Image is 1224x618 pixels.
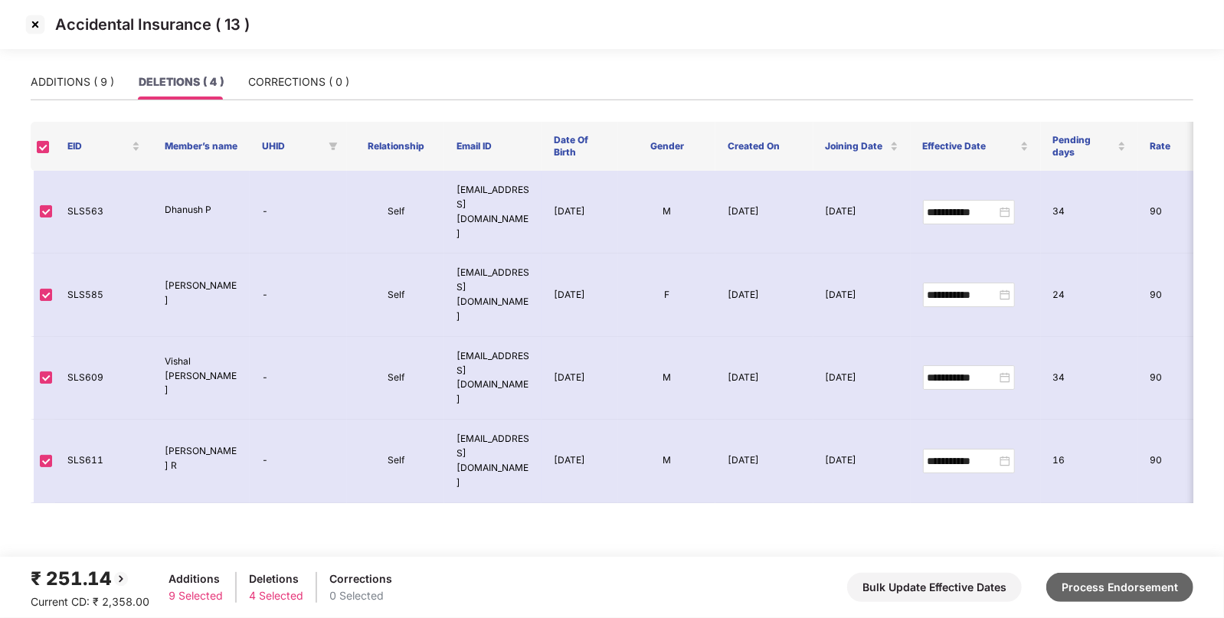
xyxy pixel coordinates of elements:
th: Relationship [347,122,444,171]
th: Email ID [444,122,542,171]
span: filter [329,142,338,151]
td: M [618,420,715,502]
button: Process Endorsement [1046,573,1193,602]
span: Current CD: ₹ 2,358.00 [31,595,149,608]
td: 24 [1041,253,1138,336]
td: [DATE] [715,253,813,336]
td: [DATE] [542,253,618,336]
div: DELETIONS ( 4 ) [139,74,224,90]
div: ₹ 251.14 [31,564,149,593]
td: [DATE] [813,337,911,420]
p: [PERSON_NAME] R [165,444,237,473]
div: 9 Selected [169,587,223,604]
td: F [618,253,715,336]
td: - [250,253,347,336]
div: 0 Selected [329,587,392,604]
span: EID [67,140,129,152]
th: EID [55,122,152,171]
img: svg+xml;base64,PHN2ZyBpZD0iQ3Jvc3MtMzJ4MzIiIHhtbG5zPSJodHRwOi8vd3d3LnczLm9yZy8yMDAwL3N2ZyIgd2lkdG... [23,12,47,37]
td: - [250,420,347,502]
img: svg+xml;base64,PHN2ZyBpZD0iQmFjay0yMHgyMCIgeG1sbnM9Imh0dHA6Ly93d3cudzMub3JnLzIwMDAvc3ZnIiB3aWR0aD... [112,570,130,588]
th: Member’s name [152,122,250,171]
div: 4 Selected [249,587,303,604]
p: Accidental Insurance ( 13 ) [55,15,250,34]
p: Vishal [PERSON_NAME] [165,355,237,398]
td: 16 [1041,420,1138,502]
span: Effective Date [923,140,1017,152]
th: Created On [715,122,813,171]
p: [PERSON_NAME] [165,279,237,308]
div: Additions [169,571,223,587]
div: Deletions [249,571,303,587]
td: [DATE] [715,420,813,502]
td: Self [347,253,444,336]
p: Dhanush P [165,203,237,217]
th: Gender [618,122,715,171]
td: [DATE] [813,420,911,502]
td: Self [347,420,444,502]
th: Date Of Birth [542,122,618,171]
td: 34 [1041,337,1138,420]
td: [EMAIL_ADDRESS][DOMAIN_NAME] [444,337,542,420]
th: Effective Date [911,122,1041,171]
td: - [250,171,347,253]
th: Pending days [1041,122,1138,171]
td: [EMAIL_ADDRESS][DOMAIN_NAME] [444,420,542,502]
td: SLS609 [55,337,152,420]
div: ADDITIONS ( 9 ) [31,74,114,90]
td: [DATE] [542,171,618,253]
td: Self [347,171,444,253]
div: CORRECTIONS ( 0 ) [248,74,349,90]
td: [DATE] [813,253,911,336]
th: Joining Date [813,122,911,171]
td: SLS611 [55,420,152,502]
td: [DATE] [542,337,618,420]
span: Pending days [1053,134,1114,159]
td: - [250,337,347,420]
td: SLS585 [55,253,152,336]
td: [DATE] [715,171,813,253]
td: [DATE] [813,171,911,253]
td: [EMAIL_ADDRESS][DOMAIN_NAME] [444,171,542,253]
div: Corrections [329,571,392,587]
span: UHID [262,140,322,152]
span: filter [326,137,341,155]
td: [EMAIL_ADDRESS][DOMAIN_NAME] [444,253,542,336]
span: Joining Date [826,140,887,152]
td: 34 [1041,171,1138,253]
td: M [618,337,715,420]
td: [DATE] [715,337,813,420]
button: Bulk Update Effective Dates [847,573,1022,602]
td: [DATE] [542,420,618,502]
td: Self [347,337,444,420]
td: M [618,171,715,253]
td: SLS563 [55,171,152,253]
